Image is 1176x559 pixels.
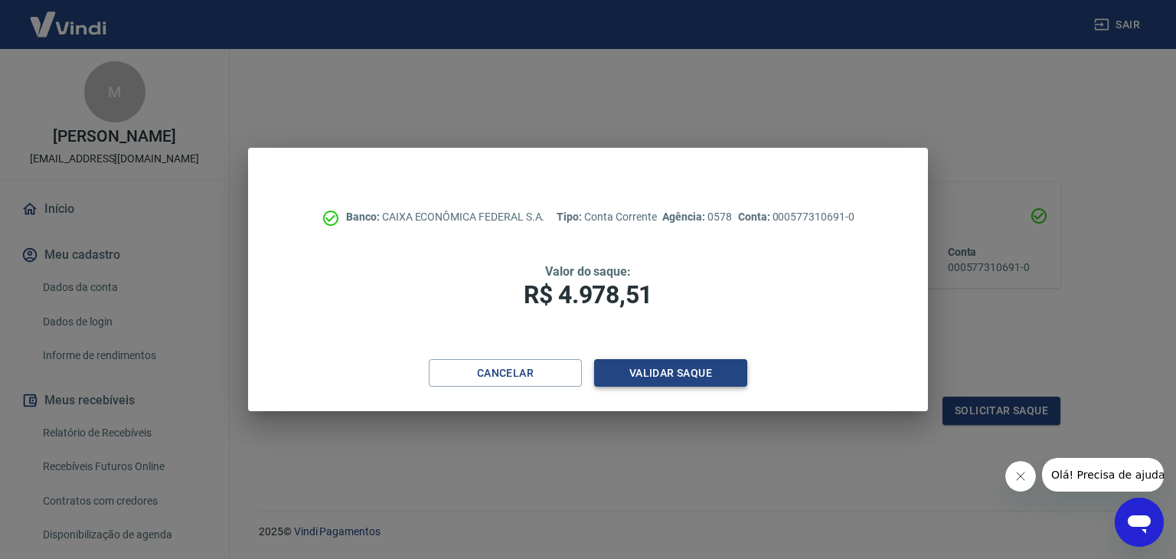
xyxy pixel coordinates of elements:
[346,209,544,225] p: CAIXA ECONÔMICA FEDERAL S.A.
[1042,458,1164,492] iframe: Message from company
[524,280,652,309] span: R$ 4.978,51
[594,359,747,387] button: Validar saque
[738,211,773,223] span: Conta:
[1115,498,1164,547] iframe: Button to launch messaging window
[662,209,731,225] p: 0578
[9,11,129,23] span: Olá! Precisa de ajuda?
[1005,461,1036,492] iframe: Close message
[738,209,854,225] p: 000577310691-0
[346,211,382,223] span: Banco:
[429,359,582,387] button: Cancelar
[662,211,707,223] span: Agência:
[557,209,656,225] p: Conta Corrente
[545,264,631,279] span: Valor do saque:
[557,211,584,223] span: Tipo:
